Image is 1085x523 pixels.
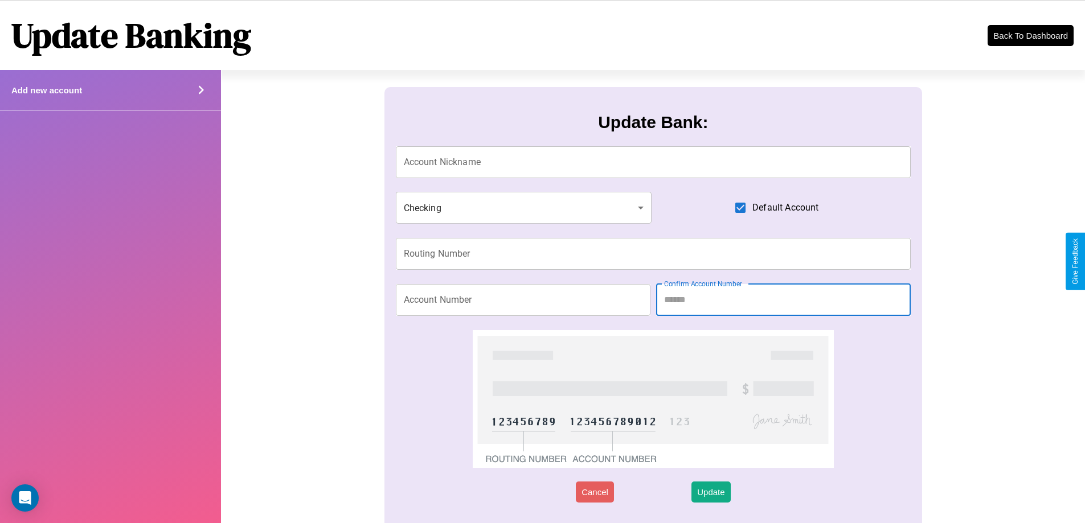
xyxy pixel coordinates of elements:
[598,113,708,132] h3: Update Bank:
[752,201,818,215] span: Default Account
[396,192,652,224] div: Checking
[11,484,39,512] div: Open Intercom Messenger
[664,279,742,289] label: Confirm Account Number
[11,12,251,59] h1: Update Banking
[691,481,730,503] button: Update
[576,481,614,503] button: Cancel
[1071,238,1079,285] div: Give Feedback
[473,330,833,468] img: check
[11,85,82,95] h4: Add new account
[988,25,1074,46] button: Back To Dashboard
